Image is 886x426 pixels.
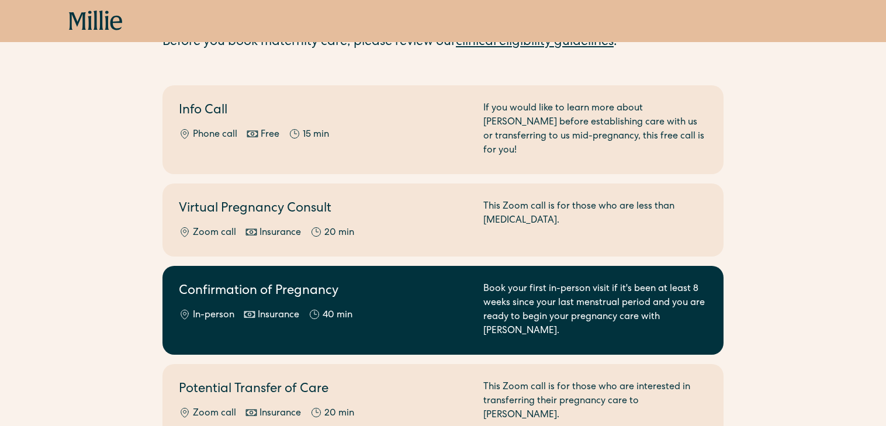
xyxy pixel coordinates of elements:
div: Free [261,128,279,142]
div: 20 min [324,226,354,240]
div: Zoom call [193,407,236,421]
div: Book your first in-person visit if it's been at least 8 weeks since your last menstrual period an... [483,282,707,338]
div: Insurance [259,407,301,421]
a: clinical eligibility guidelines [456,36,614,49]
div: Phone call [193,128,237,142]
h2: Confirmation of Pregnancy [179,282,469,302]
h2: Virtual Pregnancy Consult [179,200,469,219]
div: 20 min [324,407,354,421]
div: If you would like to learn more about [PERSON_NAME] before establishing care with us or transferr... [483,102,707,158]
h2: Info Call [179,102,469,121]
div: This Zoom call is for those who are interested in transferring their pregnancy care to [PERSON_NA... [483,380,707,422]
a: Virtual Pregnancy ConsultZoom callInsurance20 minThis Zoom call is for those who are less than [M... [162,183,724,257]
div: 15 min [303,128,329,142]
div: 40 min [323,309,352,323]
a: Confirmation of PregnancyIn-personInsurance40 minBook your first in-person visit if it's been at ... [162,266,724,355]
a: Info CallPhone callFree15 minIf you would like to learn more about [PERSON_NAME] before establish... [162,85,724,174]
div: Before you book maternity care, please review our . [162,33,724,53]
div: In-person [193,309,234,323]
h2: Potential Transfer of Care [179,380,469,400]
div: Insurance [258,309,299,323]
div: This Zoom call is for those who are less than [MEDICAL_DATA]. [483,200,707,240]
div: Insurance [259,226,301,240]
div: Zoom call [193,226,236,240]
